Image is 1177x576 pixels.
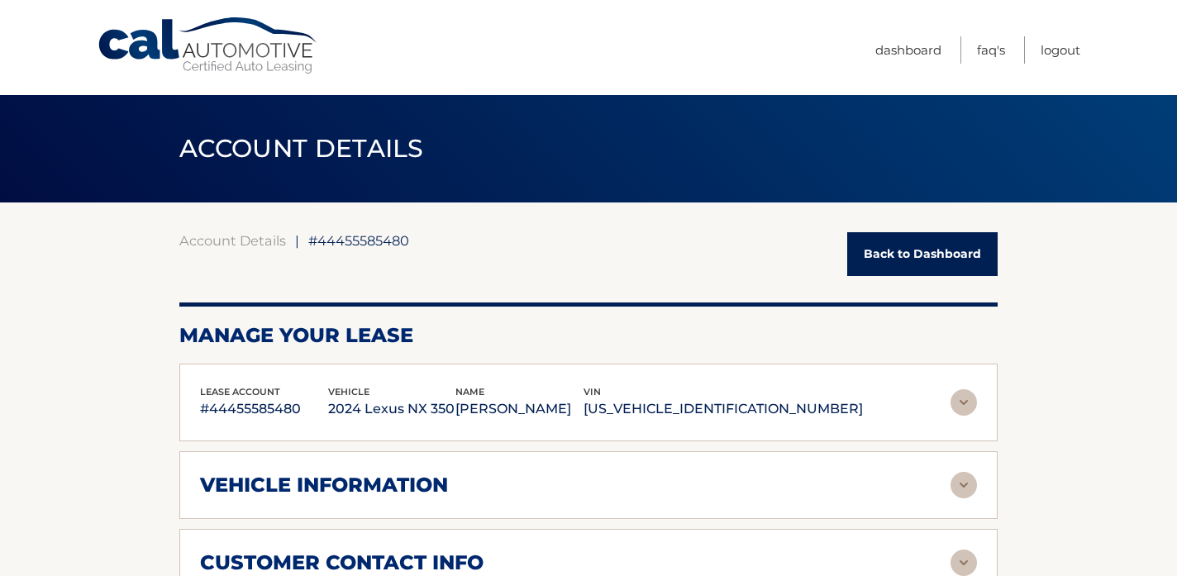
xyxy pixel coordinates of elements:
a: Logout [1041,36,1080,64]
a: Dashboard [875,36,941,64]
span: name [455,386,484,397]
p: 2024 Lexus NX 350 [328,397,456,421]
h2: customer contact info [200,550,484,575]
h2: Manage Your Lease [179,323,998,348]
a: Cal Automotive [97,17,320,75]
img: accordion-rest.svg [951,550,977,576]
span: vin [584,386,601,397]
span: #44455585480 [308,232,409,249]
span: lease account [200,386,280,397]
span: | [295,232,299,249]
span: vehicle [328,386,369,397]
p: #44455585480 [200,397,328,421]
p: [US_VEHICLE_IDENTIFICATION_NUMBER] [584,397,863,421]
img: accordion-rest.svg [951,472,977,498]
h2: vehicle information [200,473,448,497]
span: ACCOUNT DETAILS [179,133,424,164]
p: [PERSON_NAME] [455,397,584,421]
a: Back to Dashboard [847,232,998,276]
a: FAQ's [977,36,1005,64]
a: Account Details [179,232,286,249]
img: accordion-rest.svg [951,389,977,416]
